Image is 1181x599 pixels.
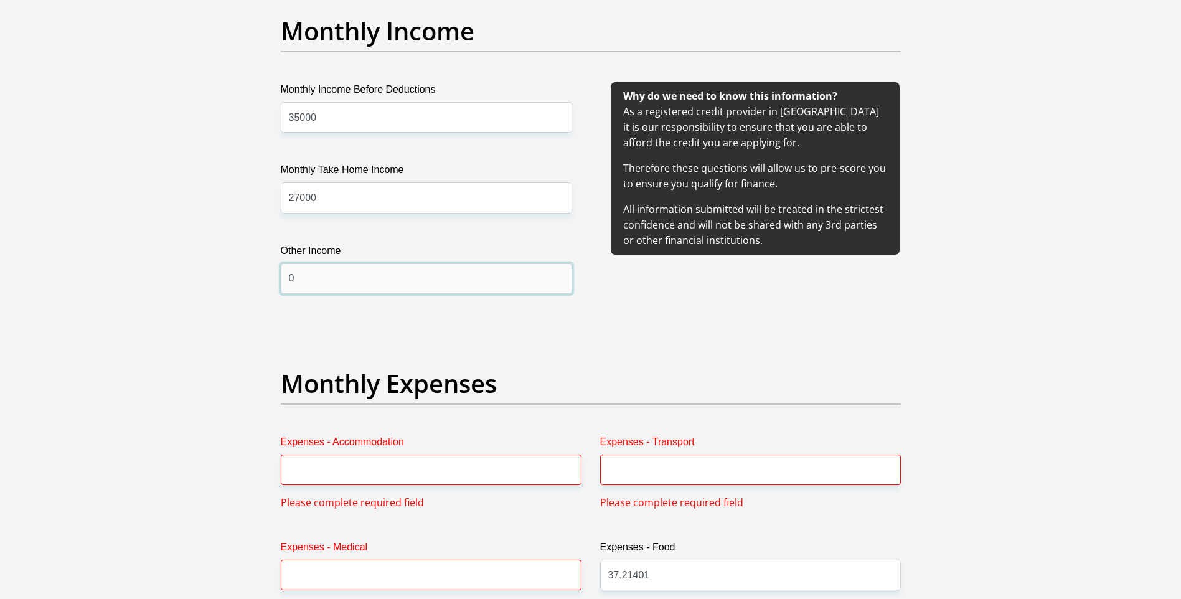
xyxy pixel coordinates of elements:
[281,495,424,510] span: Please complete required field
[623,89,837,103] b: Why do we need to know this information?
[281,540,581,560] label: Expenses - Medical
[281,455,581,485] input: Expenses - Accommodation
[600,455,901,485] input: Expenses - Transport
[281,243,572,263] label: Other Income
[281,560,581,590] input: Expenses - Medical
[281,182,572,213] input: Monthly Take Home Income
[600,435,901,455] label: Expenses - Transport
[623,89,886,247] span: As a registered credit provider in [GEOGRAPHIC_DATA] it is our responsibility to ensure that you ...
[600,495,743,510] span: Please complete required field
[281,102,572,133] input: Monthly Income Before Deductions
[281,435,581,455] label: Expenses - Accommodation
[281,163,572,182] label: Monthly Take Home Income
[281,263,572,294] input: Other Income
[600,540,901,560] label: Expenses - Food
[281,16,901,46] h2: Monthly Income
[281,369,901,399] h2: Monthly Expenses
[600,560,901,590] input: Expenses - Food
[281,82,572,102] label: Monthly Income Before Deductions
